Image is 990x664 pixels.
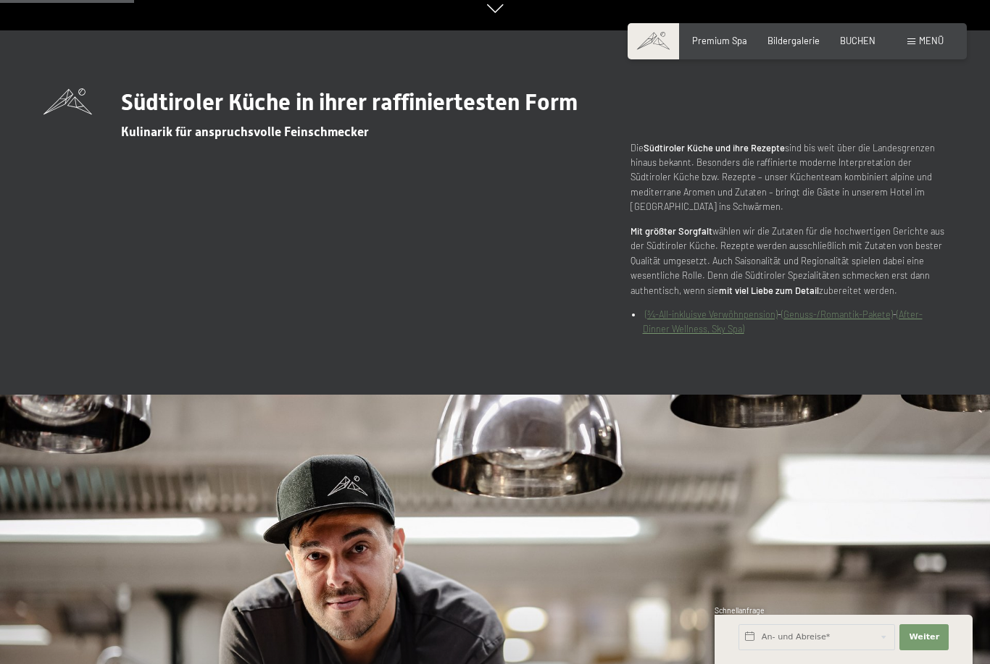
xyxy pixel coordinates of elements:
[631,225,712,237] strong: Mit größter Sorgfalt
[121,125,369,139] span: Kulinarik für anspruchsvolle Feinschmecker
[715,606,765,615] span: Schnellanfrage
[631,140,947,214] p: Die sind bis weit über die Landesgrenzen hinaus bekannt. Besonders die raffinierte moderne Interp...
[768,35,820,46] a: Bildergalerie
[840,35,875,46] a: BUCHEN
[909,631,939,643] span: Weiter
[719,285,819,296] strong: mit viel Liebe zum Detail
[121,88,578,116] span: Südtiroler Küche in ihrer raffiniertesten Form
[643,307,947,337] p: - -
[899,624,949,650] button: Weiter
[692,35,747,46] a: Premium Spa
[631,224,947,298] p: wählen wir die Zutaten für die hochwertigen Gerichte aus der Südtiroler Küche. Rezepte werden aus...
[781,308,893,320] a: (Genuss-/Romantik-Pakete)
[644,142,785,154] strong: Südtiroler Küche und ihre Rezepte
[645,308,778,320] a: (¾-All-inkluisve Verwöhnpension)
[643,308,923,335] a: (After-Dinner Wellness, Sky Spa)
[919,35,944,46] span: Menü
